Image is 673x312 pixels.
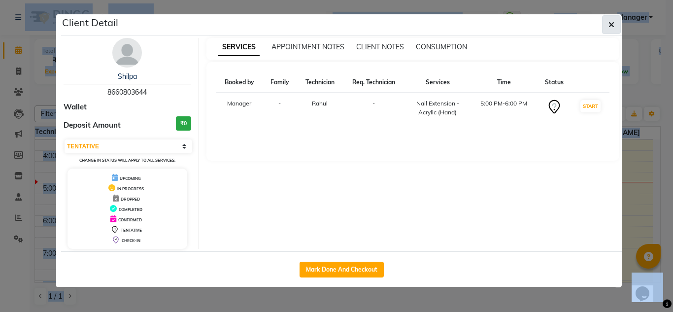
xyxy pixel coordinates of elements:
[120,176,141,181] span: UPCOMING
[343,72,404,93] th: Req. Technician
[112,38,142,68] img: avatar
[216,93,263,123] td: Manager
[62,15,118,30] h5: Client Detail
[64,102,87,113] span: Wallet
[271,42,344,51] span: APPOINTMENT NOTES
[176,116,191,131] h3: ₹0
[297,72,343,93] th: Technician
[632,273,663,302] iframe: chat widget
[107,88,147,97] span: 8660803644
[117,186,144,191] span: IN PROGRESS
[312,100,328,107] span: Rahul
[263,72,297,93] th: Family
[218,38,260,56] span: SERVICES
[64,120,121,131] span: Deposit Amount
[121,197,140,202] span: DROPPED
[471,93,537,123] td: 5:00 PM-6:00 PM
[404,72,471,93] th: Services
[356,42,404,51] span: CLIENT NOTES
[121,228,142,233] span: TENTATIVE
[343,93,404,123] td: -
[79,158,175,163] small: Change in status will apply to all services.
[122,238,140,243] span: CHECK-IN
[263,93,297,123] td: -
[537,72,572,93] th: Status
[300,262,384,277] button: Mark Done And Checkout
[216,72,263,93] th: Booked by
[410,99,465,117] div: Nail Extension - Acrylic (Hand)
[416,42,467,51] span: CONSUMPTION
[118,72,137,81] a: Shilpa
[471,72,537,93] th: Time
[580,100,601,112] button: START
[118,217,142,222] span: CONFIRMED
[119,207,142,212] span: COMPLETED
